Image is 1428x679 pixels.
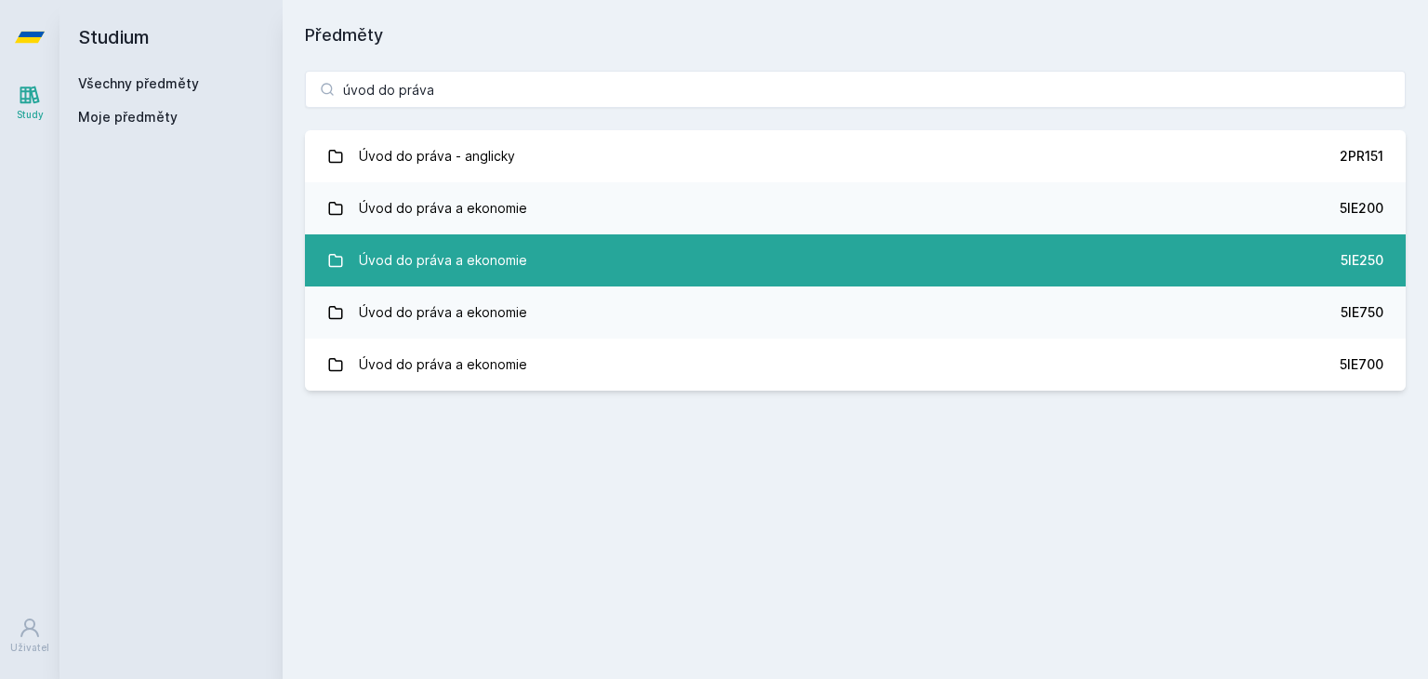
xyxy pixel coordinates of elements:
[305,286,1406,339] a: Úvod do práva a ekonomie 5IE750
[10,641,49,655] div: Uživatel
[359,294,527,331] div: Úvod do práva a ekonomie
[305,182,1406,234] a: Úvod do práva a ekonomie 5IE200
[1340,147,1383,166] div: 2PR151
[78,108,178,126] span: Moje předměty
[359,242,527,279] div: Úvod do práva a ekonomie
[4,607,56,664] a: Uživatel
[305,22,1406,48] h1: Předměty
[1340,199,1383,218] div: 5IE200
[305,339,1406,391] a: Úvod do práva a ekonomie 5IE700
[305,71,1406,108] input: Název nebo ident předmětu…
[4,74,56,131] a: Study
[359,346,527,383] div: Úvod do práva a ekonomie
[305,234,1406,286] a: Úvod do práva a ekonomie 5IE250
[359,190,527,227] div: Úvod do práva a ekonomie
[1340,355,1383,374] div: 5IE700
[78,75,199,91] a: Všechny předměty
[1341,251,1383,270] div: 5IE250
[359,138,515,175] div: Úvod do práva - anglicky
[305,130,1406,182] a: Úvod do práva - anglicky 2PR151
[1341,303,1383,322] div: 5IE750
[17,108,44,122] div: Study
